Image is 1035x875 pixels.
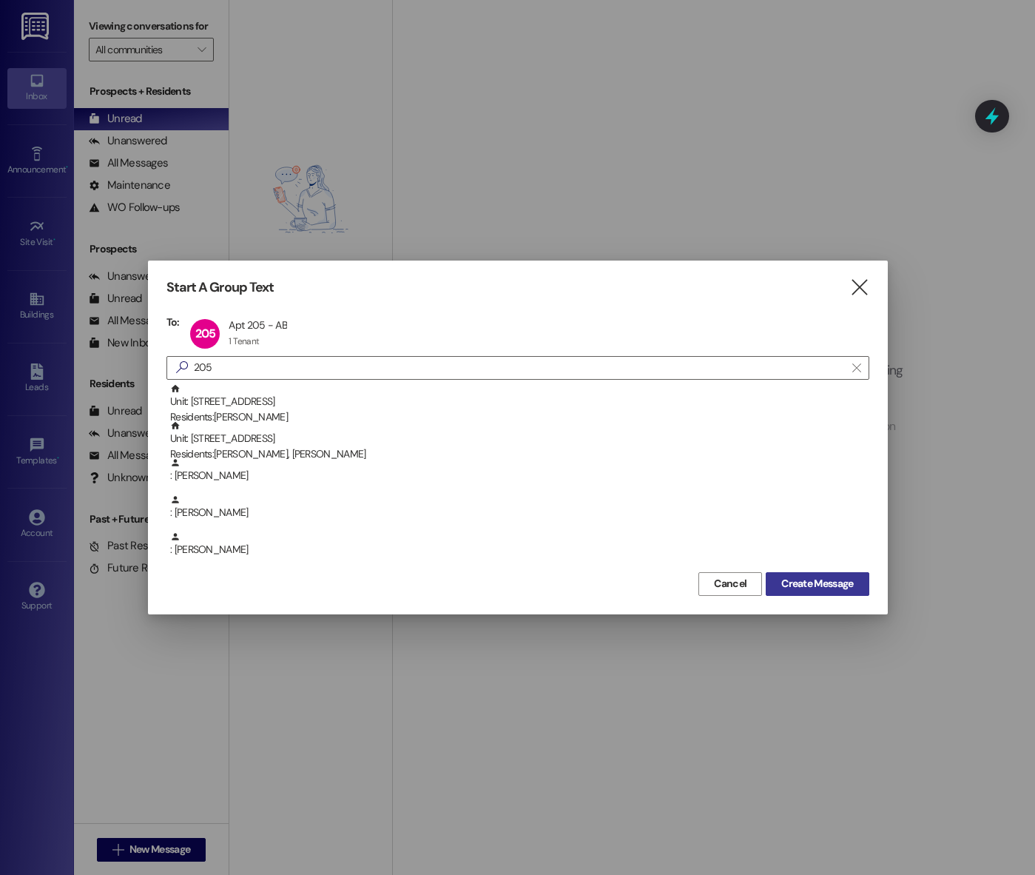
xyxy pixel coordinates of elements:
div: : [PERSON_NAME] [170,495,869,520]
div: Residents: [PERSON_NAME], [PERSON_NAME] [170,446,869,462]
i:  [170,360,194,375]
div: Apt 205 - AB [229,318,287,332]
button: Create Message [766,572,869,596]
i:  [849,280,869,295]
span: Cancel [714,576,746,591]
div: Unit: [STREET_ADDRESS]Residents:[PERSON_NAME] [166,383,869,420]
h3: To: [166,315,180,329]
div: : [PERSON_NAME] [170,457,869,483]
div: 1 Tenant [229,335,259,347]
span: Create Message [781,576,853,591]
div: : [PERSON_NAME] [170,532,869,557]
button: Clear text [845,357,869,379]
div: Unit: [STREET_ADDRESS] [170,420,869,463]
button: Cancel [698,572,762,596]
div: Residents: [PERSON_NAME] [170,409,869,425]
div: Unit: [STREET_ADDRESS]Residents:[PERSON_NAME], [PERSON_NAME] [166,420,869,457]
input: Search for any contact or apartment [194,358,845,378]
div: Unit: [STREET_ADDRESS] [170,383,869,426]
span: 205 [195,326,216,341]
i:  [852,362,860,374]
div: : [PERSON_NAME] [166,532,869,569]
div: : [PERSON_NAME] [166,495,869,532]
h3: Start A Group Text [166,279,274,296]
div: : [PERSON_NAME] [166,457,869,495]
